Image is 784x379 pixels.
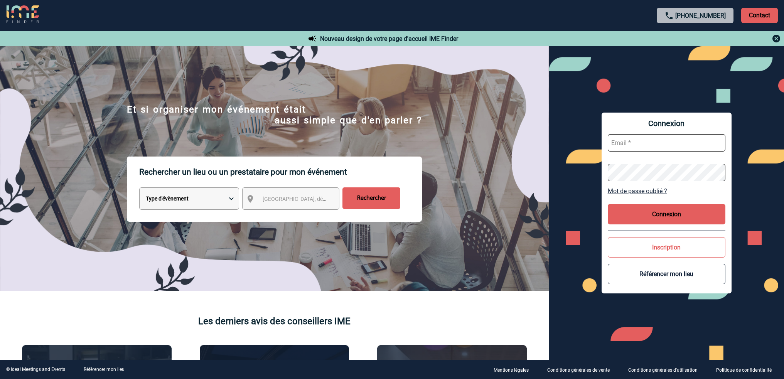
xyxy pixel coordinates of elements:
a: Conditions générales d'utilisation [622,366,710,373]
input: Email * [608,134,725,152]
p: Conditions générales d'utilisation [628,367,698,373]
a: Mot de passe oublié ? [608,187,725,195]
button: Référencer mon lieu [608,264,725,284]
span: [GEOGRAPHIC_DATA], département, région... [263,196,370,202]
p: Contact [741,8,778,23]
p: Conditions générales de vente [547,367,610,373]
button: Connexion [608,204,725,224]
img: call-24-px.png [664,11,674,20]
input: Rechercher [342,187,400,209]
a: Politique de confidentialité [710,366,784,373]
div: © Ideal Meetings and Events [6,367,65,372]
a: [PHONE_NUMBER] [675,12,726,19]
a: Conditions générales de vente [541,366,622,373]
a: Référencer mon lieu [84,367,125,372]
button: Inscription [608,237,725,258]
a: Mentions légales [487,366,541,373]
span: Connexion [608,119,725,128]
p: Mentions légales [494,367,529,373]
p: Rechercher un lieu ou un prestataire pour mon événement [139,157,422,187]
p: Politique de confidentialité [716,367,772,373]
